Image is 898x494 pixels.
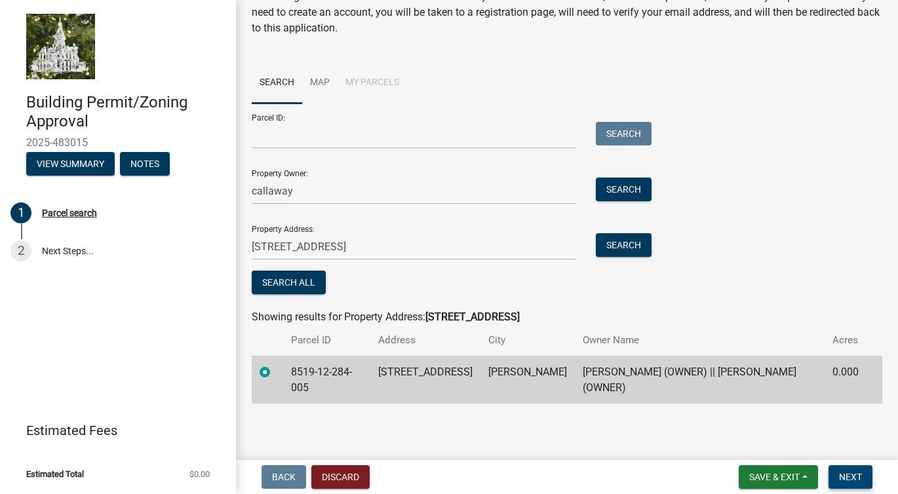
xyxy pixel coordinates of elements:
[596,233,652,257] button: Search
[10,417,215,444] a: Estimated Fees
[739,465,818,489] button: Save & Exit
[829,465,872,489] button: Next
[26,136,210,149] span: 2025-483015
[10,202,31,223] div: 1
[262,465,306,489] button: Back
[120,152,170,176] button: Notes
[425,311,520,323] strong: [STREET_ADDRESS]
[825,356,867,404] td: 0.000
[120,159,170,170] wm-modal-confirm: Notes
[26,14,95,79] img: Marshall County, Iowa
[252,271,326,294] button: Search All
[825,325,867,356] th: Acres
[749,472,800,482] span: Save & Exit
[283,356,370,404] td: 8519-12-284-005
[839,472,862,482] span: Next
[370,325,480,356] th: Address
[26,93,225,131] h4: Building Permit/Zoning Approval
[575,356,825,404] td: [PERSON_NAME] (OWNER) || [PERSON_NAME] (OWNER)
[370,356,480,404] td: [STREET_ADDRESS]
[252,62,302,104] a: Search
[42,208,97,218] div: Parcel search
[596,122,652,145] button: Search
[283,325,370,356] th: Parcel ID
[596,178,652,201] button: Search
[480,325,575,356] th: City
[480,356,575,404] td: [PERSON_NAME]
[26,470,84,478] span: Estimated Total
[189,470,210,478] span: $0.00
[26,159,115,170] wm-modal-confirm: Summary
[311,465,370,489] button: Discard
[302,62,338,104] a: Map
[26,152,115,176] button: View Summary
[252,309,882,325] div: Showing results for Property Address:
[272,472,296,482] span: Back
[575,325,825,356] th: Owner Name
[10,240,31,261] div: 2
